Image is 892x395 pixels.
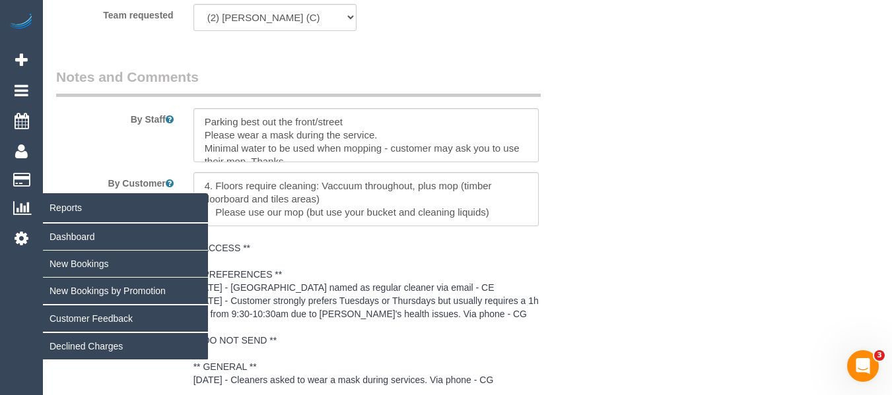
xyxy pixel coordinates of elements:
a: New Bookings by Promotion [43,278,208,304]
iframe: Intercom live chat [847,350,879,382]
label: By Staff [46,108,184,126]
ul: Reports [43,223,208,360]
a: Customer Feedback [43,305,208,332]
span: Reports [43,193,208,223]
a: Declined Charges [43,333,208,359]
span: 3 [874,350,885,361]
label: Team requested [46,4,184,22]
label: By Customer [46,172,184,190]
a: New Bookings [43,251,208,277]
legend: Notes and Comments [56,67,541,97]
a: Dashboard [43,224,208,250]
img: Automaid Logo [8,13,34,32]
